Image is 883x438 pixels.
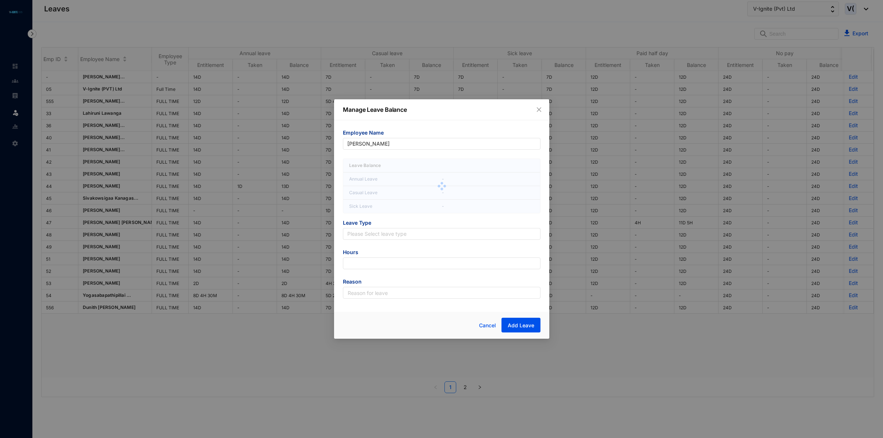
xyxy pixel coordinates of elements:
[501,318,540,332] button: Add Leave
[473,318,501,333] button: Cancel
[343,249,540,257] span: Hours
[347,138,536,149] span: Aflal Ahamed
[343,105,540,114] p: Manage Leave Balance
[343,129,540,138] span: Employee Name
[507,322,534,329] span: Add Leave
[535,106,543,114] button: Close
[343,278,540,287] span: Reason
[536,107,542,113] span: close
[479,321,496,330] span: Cancel
[343,219,540,228] span: Leave Type
[343,287,540,299] input: Reason for leave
